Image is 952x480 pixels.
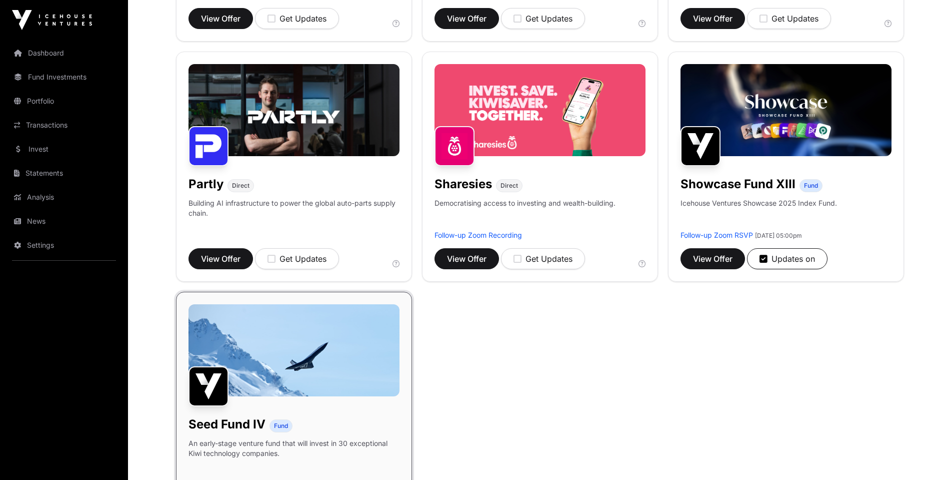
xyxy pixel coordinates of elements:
img: Partly-Banner.jpg [188,64,399,156]
img: Showcase-Fund-Banner-1.jpg [680,64,891,156]
span: View Offer [201,13,240,25]
span: Direct [232,182,249,190]
h1: Showcase Fund XIII [680,176,795,192]
button: Get Updates [255,8,339,29]
a: Statements [8,162,120,184]
button: Get Updates [255,248,339,269]
a: Transactions [8,114,120,136]
a: Dashboard [8,42,120,64]
a: News [8,210,120,232]
span: View Offer [693,253,732,265]
h1: Seed Fund IV [188,416,265,432]
img: image-1600x800.jpg [188,304,399,396]
span: View Offer [447,253,486,265]
div: Get Updates [759,13,818,25]
img: Showcase Fund XIII [680,126,720,166]
div: Get Updates [513,13,572,25]
span: View Offer [693,13,732,25]
a: Invest [8,138,120,160]
div: Updates on [759,253,815,265]
img: Seed Fund IV [188,366,228,406]
img: Partly [188,126,228,166]
a: Follow-up Zoom RSVP [680,231,753,239]
a: Analysis [8,186,120,208]
button: View Offer [434,248,499,269]
button: View Offer [680,8,745,29]
p: An early-stage venture fund that will invest in 30 exceptional Kiwi technology companies. [188,438,399,458]
button: Updates on [747,248,827,269]
a: Portfolio [8,90,120,112]
div: Get Updates [513,253,572,265]
span: [DATE] 05:00pm [755,232,802,239]
a: Follow-up Zoom Recording [434,231,522,239]
button: Get Updates [747,8,831,29]
button: View Offer [680,248,745,269]
h1: Partly [188,176,223,192]
button: View Offer [434,8,499,29]
span: Fund [804,182,818,190]
div: Get Updates [267,13,326,25]
button: Get Updates [501,248,585,269]
p: Democratising access to investing and wealth-building. [434,198,615,230]
button: View Offer [188,248,253,269]
img: Icehouse Ventures Logo [12,10,92,30]
a: Settings [8,234,120,256]
button: View Offer [188,8,253,29]
span: Fund [274,422,288,430]
span: View Offer [447,13,486,25]
button: Get Updates [501,8,585,29]
a: Fund Investments [8,66,120,88]
h1: Sharesies [434,176,492,192]
div: Get Updates [267,253,326,265]
iframe: Chat Widget [902,432,952,480]
p: Icehouse Ventures Showcase 2025 Index Fund. [680,198,837,208]
p: Building AI infrastructure to power the global auto-parts supply chain. [188,198,399,230]
img: Sharesies [434,126,474,166]
span: View Offer [201,253,240,265]
img: Sharesies-Banner.jpg [434,64,645,156]
span: Direct [500,182,518,190]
